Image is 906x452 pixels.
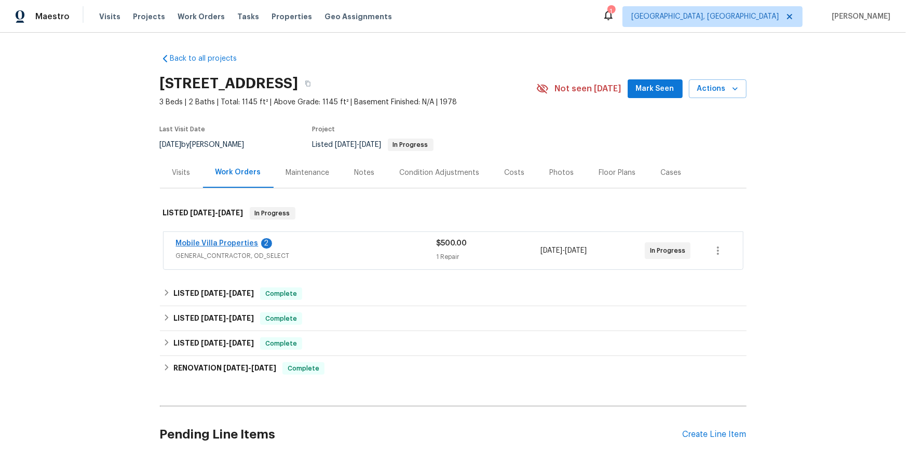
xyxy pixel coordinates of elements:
span: [DATE] [229,314,254,322]
span: Tasks [237,13,259,20]
span: [DATE] [229,339,254,347]
h6: LISTED [173,337,254,350]
div: Maintenance [286,168,330,178]
div: LISTED [DATE]-[DATE]Complete [160,331,747,356]
span: GENERAL_CONTRACTOR, OD_SELECT [176,251,437,261]
h6: LISTED [163,207,244,220]
span: Project [313,126,335,132]
span: - [201,314,254,322]
div: LISTED [DATE]-[DATE]Complete [160,281,747,306]
span: Maestro [35,11,70,22]
span: - [191,209,244,216]
span: - [223,364,276,372]
span: Projects [133,11,165,22]
h6: RENOVATION [173,362,276,375]
div: Visits [172,168,191,178]
span: - [540,245,587,256]
div: Floor Plans [599,168,636,178]
span: [DATE] [191,209,215,216]
span: [DATE] [201,339,226,347]
a: Mobile Villa Properties [176,240,259,247]
span: [DATE] [223,364,248,372]
span: Complete [261,313,301,324]
div: Notes [355,168,375,178]
span: [PERSON_NAME] [828,11,890,22]
span: [DATE] [160,141,182,148]
span: $500.00 [437,240,467,247]
span: Not seen [DATE] [555,84,621,94]
h6: LISTED [173,312,254,325]
span: 3 Beds | 2 Baths | Total: 1145 ft² | Above Grade: 1145 ft² | Basement Finished: N/A | 1978 [160,97,536,107]
span: Actions [697,83,738,95]
span: Complete [283,363,323,374]
span: In Progress [650,245,689,256]
div: Condition Adjustments [400,168,480,178]
div: 1 [607,6,615,17]
span: [DATE] [335,141,357,148]
div: Cases [661,168,682,178]
span: [DATE] [201,290,226,297]
span: [DATE] [201,314,226,322]
div: 1 Repair [437,252,541,262]
span: - [201,339,254,347]
span: In Progress [251,208,294,218]
span: Last Visit Date [160,126,206,132]
span: Complete [261,338,301,349]
div: LISTED [DATE]-[DATE]In Progress [160,197,747,230]
div: Costs [505,168,525,178]
span: Listed [313,141,434,148]
span: [DATE] [360,141,382,148]
div: RENOVATION [DATE]-[DATE]Complete [160,356,747,381]
span: [DATE] [251,364,276,372]
button: Mark Seen [628,79,683,99]
span: In Progress [389,142,432,148]
div: by [PERSON_NAME] [160,139,257,151]
button: Actions [689,79,747,99]
span: - [201,290,254,297]
span: [DATE] [565,247,587,254]
span: - [335,141,382,148]
a: Back to all projects [160,53,260,64]
span: [DATE] [219,209,244,216]
h2: [STREET_ADDRESS] [160,78,299,89]
span: [DATE] [229,290,254,297]
span: Work Orders [178,11,225,22]
span: Properties [272,11,312,22]
div: 2 [261,238,272,249]
div: Create Line Item [683,430,747,440]
span: Mark Seen [636,83,674,95]
div: LISTED [DATE]-[DATE]Complete [160,306,747,331]
span: Visits [99,11,120,22]
button: Copy Address [299,74,317,93]
span: [GEOGRAPHIC_DATA], [GEOGRAPHIC_DATA] [631,11,779,22]
div: Work Orders [215,167,261,177]
span: Geo Assignments [324,11,392,22]
h6: LISTED [173,287,254,300]
span: Complete [261,289,301,299]
span: [DATE] [540,247,562,254]
div: Photos [550,168,574,178]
